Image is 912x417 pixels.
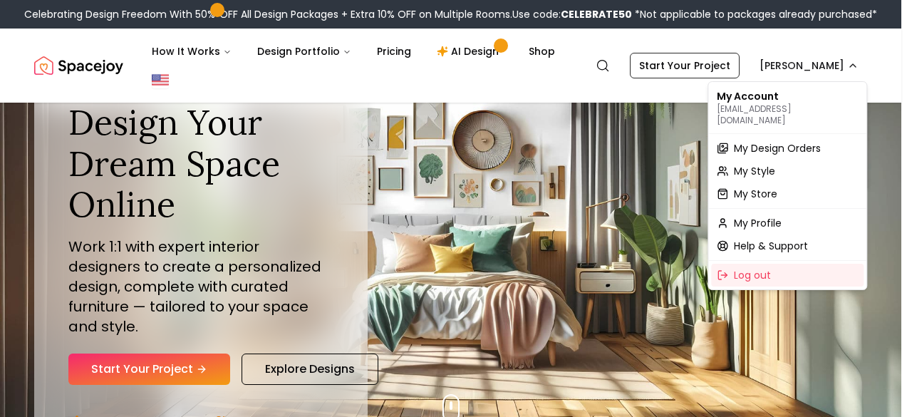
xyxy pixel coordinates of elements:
[711,160,864,182] a: My Style
[734,268,771,282] span: Log out
[734,216,782,230] span: My Profile
[717,103,858,126] p: [EMAIL_ADDRESS][DOMAIN_NAME]
[711,235,864,257] a: Help & Support
[734,164,775,178] span: My Style
[711,85,864,130] div: My Account
[708,81,867,290] div: [PERSON_NAME]
[734,239,808,253] span: Help & Support
[734,141,821,155] span: My Design Orders
[734,187,777,201] span: My Store
[711,182,864,205] a: My Store
[711,137,864,160] a: My Design Orders
[711,212,864,235] a: My Profile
